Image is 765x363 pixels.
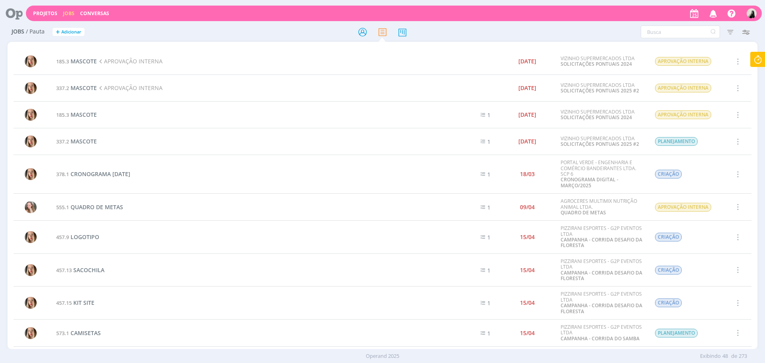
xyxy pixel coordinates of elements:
div: PIZZIRANI ESPORTES - G2P EVENTOS LTDA [561,226,643,249]
span: CRIAÇÃO [655,266,682,275]
div: 15/04 [520,267,535,273]
a: 555.1QUADRO DE METAS [56,203,123,211]
span: APROVAÇÃO INTERNA [655,203,711,212]
a: Conversas [80,10,109,17]
div: 18/03 [520,171,535,177]
span: SACOCHILA [73,266,104,274]
a: 185.3MASCOTE [56,57,97,65]
div: [DATE] [518,139,536,144]
img: T [25,231,37,243]
div: VIZINHO SUPERMERCADOS LTDA [561,82,643,94]
span: APROVAÇÃO INTERNA [97,57,163,65]
a: 337.2MASCOTE [56,137,97,145]
img: T [25,82,37,94]
span: 337.2 [56,84,69,92]
span: 1 [487,267,490,274]
a: CAMPANHA - CORRIDA DESAFIO DA FLORESTA [561,269,642,282]
span: APROVAÇÃO INTERNA [97,84,163,92]
a: Jobs [63,10,75,17]
div: [DATE] [518,112,536,118]
div: 15/04 [520,234,535,240]
img: T [25,109,37,121]
div: VIZINHO SUPERMERCADOS LTDA [561,136,643,147]
span: 48 [722,352,728,360]
span: / Pauta [26,28,45,35]
span: Adicionar [61,29,81,35]
div: 09/04 [520,204,535,210]
span: 573.1 [56,330,69,337]
img: R [747,8,757,18]
button: +Adicionar [53,28,84,36]
span: APROVAÇÃO INTERNA [655,57,711,66]
span: Exibindo [700,352,721,360]
span: 185.3 [56,58,69,65]
div: 15/04 [520,330,535,336]
span: APROVAÇÃO INTERNA [655,110,711,119]
span: 1 [487,233,490,241]
span: Jobs [12,28,24,35]
a: CAMPANHA - CORRIDA DESAFIO DA FLORESTA [561,302,642,314]
img: G [25,201,37,213]
span: 457.13 [56,267,72,274]
button: Conversas [78,10,112,17]
a: SOLICITAÇÕES PONTUAIS 2024 [561,61,632,67]
div: VIZINHO SUPERMERCADOS LTDA [561,56,643,67]
a: 337.2MASCOTE [56,84,97,92]
div: AGROCERES MULTIMIX NUTRIÇÃO ANIMAL LTDA. [561,198,643,216]
span: 1 [487,138,490,145]
span: 555.1 [56,204,69,211]
button: Projetos [31,10,60,17]
img: T [25,168,37,180]
span: KIT SITE [73,299,94,306]
a: 457.15KIT SITE [56,299,94,306]
span: 457.9 [56,233,69,241]
span: 1 [487,330,490,337]
a: 185.3MASCOTE [56,111,97,118]
span: 457.15 [56,299,72,306]
span: 1 [487,171,490,178]
img: T [25,297,37,309]
a: 457.13SACOCHILA [56,266,104,274]
span: de [731,352,737,360]
span: 1 [487,299,490,307]
button: Jobs [61,10,77,17]
a: SOLICITAÇÕES PONTUAIS 2024 [561,114,632,121]
span: 337.2 [56,138,69,145]
span: LOGOTIPO [71,233,99,241]
a: SOLICITAÇÕES PONTUAIS 2025 #2 [561,87,639,94]
span: CRONOGRAMA [DATE] [71,170,130,178]
span: CRIAÇÃO [655,233,682,241]
span: MASCOTE [71,84,97,92]
span: MASCOTE [71,57,97,65]
div: PIZZIRANI ESPORTES - G2P EVENTOS LTDA [561,291,643,314]
span: APROVAÇÃO INTERNA [655,84,711,92]
span: 185.3 [56,111,69,118]
span: PLANEJAMENTO [655,137,698,146]
span: 273 [739,352,747,360]
a: CRONOGRAMA DIGITAL - MARÇO/2025 [561,176,618,188]
a: Projetos [33,10,57,17]
div: PIZZIRANI ESPORTES - G2P EVENTOS LTDA [561,324,643,341]
img: T [25,327,37,339]
img: T [25,264,37,276]
img: T [25,55,37,67]
a: SOLICITAÇÕES PONTUAIS 2025 #2 [561,141,639,147]
span: MASCOTE [71,111,97,118]
span: MASCOTE [71,137,97,145]
span: CRIAÇÃO [655,170,682,179]
a: CAMPANHA - CORRIDA DESAFIO DA FLORESTA [561,236,642,249]
input: Busca [641,26,720,38]
a: CAMPANHA - CORRIDA DO SAMBA [561,335,639,342]
span: CRIAÇÃO [655,298,682,307]
div: PIZZIRANI ESPORTES - G2P EVENTOS LTDA [561,259,643,282]
span: QUADRO DE METAS [71,203,123,211]
a: 457.9LOGOTIPO [56,233,99,241]
img: T [25,135,37,147]
a: 378.1CRONOGRAMA [DATE] [56,170,130,178]
a: 573.1CAMISETAS [56,329,101,337]
div: [DATE] [518,85,536,91]
div: 15/04 [520,300,535,306]
span: CAMISETAS [71,329,101,337]
button: R [746,6,757,20]
div: PORTAL VERDE - ENGENHARIA E COMÉRCIO BANDEIRANTES LTDA. SCP 6 [561,160,643,188]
